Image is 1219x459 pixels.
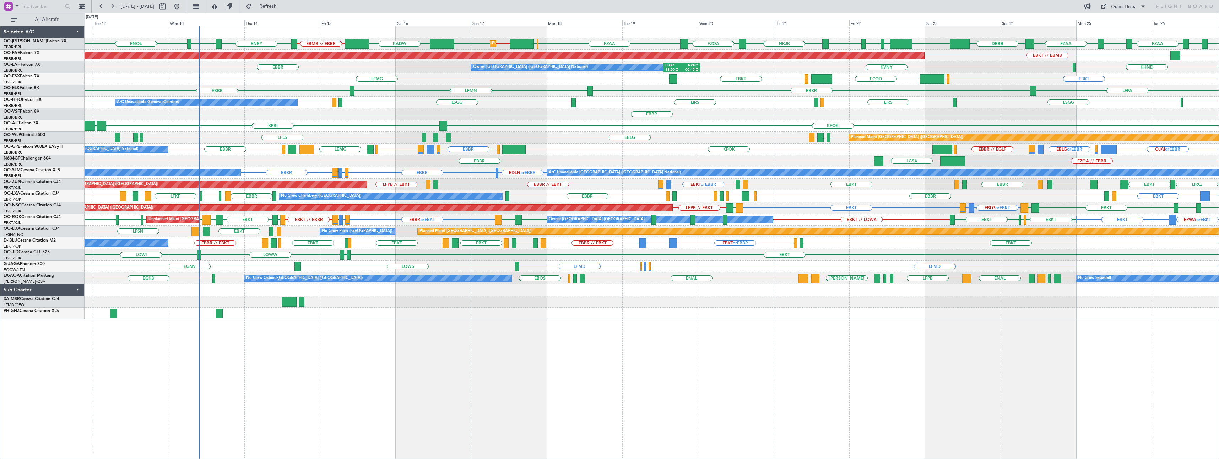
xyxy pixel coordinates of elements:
a: EBBR/BRU [4,162,23,167]
a: OO-NSGCessna Citation CJ4 [4,203,61,207]
div: Planned Maint [GEOGRAPHIC_DATA] ([GEOGRAPHIC_DATA]) [851,132,963,143]
span: OO-NSG [4,203,21,207]
a: OO-JIDCessna CJ1 525 [4,250,50,254]
a: EBBR/BRU [4,138,23,144]
button: All Aircraft [8,14,77,25]
a: OO-LAHFalcon 7X [4,63,40,67]
a: OO-[PERSON_NAME]Falcon 7X [4,39,66,43]
a: OO-AIEFalcon 7X [4,121,38,125]
a: EBBR/BRU [4,150,23,155]
div: Tue 12 [93,20,169,26]
span: OO-ROK [4,215,21,219]
span: OO-GPE [4,145,20,149]
div: Owner [GEOGRAPHIC_DATA] ([GEOGRAPHIC_DATA] National) [473,62,588,72]
a: EBBR/BRU [4,56,23,61]
div: Planned Maint [GEOGRAPHIC_DATA] ([GEOGRAPHIC_DATA] National) [492,38,621,49]
span: OO-LUX [4,227,20,231]
a: EBBR/BRU [4,115,23,120]
span: OO-WLP [4,133,21,137]
span: OO-LXA [4,191,20,196]
div: Thu 14 [244,20,320,26]
a: OO-ZUNCessna Citation CJ4 [4,180,61,184]
span: All Aircraft [18,17,75,22]
div: Fri 15 [320,20,396,26]
span: OO-LAH [4,63,21,67]
span: OO-HHO [4,98,22,102]
span: OO-FAE [4,51,20,55]
div: A/C Unavailable Geneva (Cointrin) [117,97,179,108]
div: Mon 18 [547,20,622,26]
div: Wed 20 [698,20,774,26]
a: PH-GHZCessna Citation XLS [4,309,59,313]
span: OO-AIE [4,121,19,125]
a: EBKT/KJK [4,220,21,226]
div: Planned Maint [GEOGRAPHIC_DATA] ([GEOGRAPHIC_DATA]) [41,202,153,213]
span: PH-GHZ [4,309,20,313]
span: 3A-MSR [4,297,20,301]
span: LX-AOA [4,274,20,278]
input: Trip Number [22,1,63,12]
button: Quick Links [1097,1,1149,12]
a: OO-FSXFalcon 7X [4,74,39,79]
div: No Crew Sabadell [1078,273,1111,283]
a: OO-VSFFalcon 8X [4,109,39,114]
a: EBKT/KJK [4,255,21,261]
div: KVNY [682,63,698,68]
a: OO-GPEFalcon 900EX EASy II [4,145,63,149]
a: LFSN/ENC [4,232,23,237]
div: No Crew Ostend-[GEOGRAPHIC_DATA] ([GEOGRAPHIC_DATA]) [246,273,363,283]
span: OO-SLM [4,168,21,172]
button: Refresh [243,1,285,12]
a: OO-LUXCessna Citation CJ4 [4,227,60,231]
a: OO-HHOFalcon 8X [4,98,42,102]
div: EBBR [665,63,682,68]
span: OO-FSX [4,74,20,79]
span: OO-JID [4,250,18,254]
div: Sun 24 [1001,20,1076,26]
div: [DATE] [86,14,98,20]
div: Mon 25 [1076,20,1152,26]
a: LX-AOACitation Mustang [4,274,54,278]
span: Refresh [253,4,283,9]
div: Unplanned Maint [GEOGRAPHIC_DATA]-[GEOGRAPHIC_DATA] [148,214,263,225]
a: EBKT/KJK [4,80,21,85]
a: OO-ELKFalcon 8X [4,86,39,90]
span: G-JAGA [4,262,20,266]
a: OO-WLPGlobal 5500 [4,133,45,137]
span: OO-ZUN [4,180,21,184]
div: 00:45 Z [682,67,698,72]
a: OO-SLMCessna Citation XLS [4,168,60,172]
a: [PERSON_NAME]/QSA [4,279,45,284]
div: Unplanned Maint [GEOGRAPHIC_DATA] ([GEOGRAPHIC_DATA]) [41,179,158,190]
span: [DATE] - [DATE] [121,3,154,10]
a: EBBR/BRU [4,173,23,179]
span: OO-VSF [4,109,20,114]
div: Thu 21 [774,20,849,26]
div: Sun 17 [471,20,547,26]
div: No Crew Paris ([GEOGRAPHIC_DATA]) [322,226,392,237]
a: EBKT/KJK [4,209,21,214]
div: No Crew Chambery ([GEOGRAPHIC_DATA]) [281,191,361,201]
span: N604GF [4,156,20,161]
a: EBBR/BRU [4,103,23,108]
div: Owner [GEOGRAPHIC_DATA]-[GEOGRAPHIC_DATA] [549,214,645,225]
span: OO-[PERSON_NAME] [4,39,47,43]
a: OO-FAEFalcon 7X [4,51,39,55]
a: EBKT/KJK [4,244,21,249]
div: Sat 16 [396,20,471,26]
a: EBBR/BRU [4,68,23,73]
a: EBBR/BRU [4,126,23,132]
div: Sat 23 [925,20,1001,26]
div: A/C Unavailable [GEOGRAPHIC_DATA] ([GEOGRAPHIC_DATA] National) [549,167,681,178]
a: EGGW/LTN [4,267,25,272]
div: Wed 13 [169,20,244,26]
a: EBBR/BRU [4,91,23,97]
a: G-JAGAPhenom 300 [4,262,45,266]
a: EBKT/KJK [4,197,21,202]
a: LFMD/CEQ [4,302,24,308]
div: Tue 19 [622,20,698,26]
div: Planned Maint [GEOGRAPHIC_DATA] ([GEOGRAPHIC_DATA]) [419,226,531,237]
a: EBBR/BRU [4,44,23,50]
a: N604GFChallenger 604 [4,156,51,161]
span: OO-ELK [4,86,20,90]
